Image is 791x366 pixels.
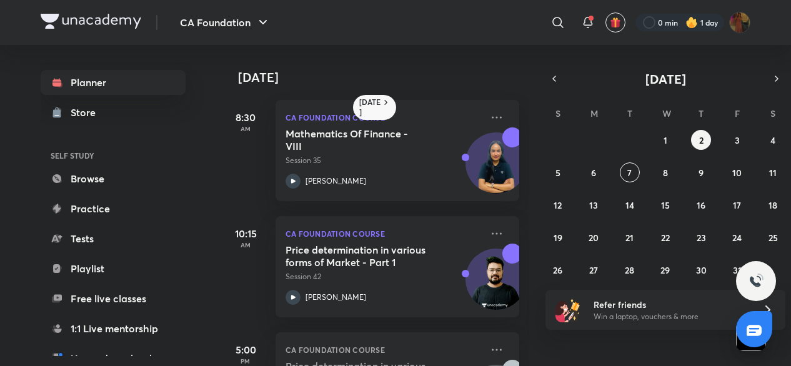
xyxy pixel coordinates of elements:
abbr: October 16, 2025 [697,199,705,211]
a: Tests [41,226,186,251]
img: referral [555,297,580,322]
img: ttu [749,274,764,289]
h5: 8:30 [221,110,271,125]
button: October 25, 2025 [763,227,783,247]
button: October 23, 2025 [691,227,711,247]
abbr: October 20, 2025 [589,232,599,244]
span: [DATE] [645,71,686,87]
a: Playlist [41,256,186,281]
p: CA Foundation Course [286,342,482,357]
img: Avatar [466,139,526,199]
button: October 2, 2025 [691,130,711,150]
abbr: October 10, 2025 [732,167,742,179]
abbr: October 26, 2025 [553,264,562,276]
button: October 11, 2025 [763,162,783,182]
abbr: October 27, 2025 [589,264,598,276]
h6: Refer friends [594,298,747,311]
abbr: October 19, 2025 [554,232,562,244]
abbr: October 18, 2025 [769,199,777,211]
a: Practice [41,196,186,221]
abbr: October 15, 2025 [661,199,670,211]
button: October 18, 2025 [763,195,783,215]
button: October 14, 2025 [620,195,640,215]
button: October 12, 2025 [548,195,568,215]
p: Session 42 [286,271,482,282]
button: October 10, 2025 [727,162,747,182]
button: October 29, 2025 [655,260,675,280]
abbr: October 17, 2025 [733,199,741,211]
abbr: October 9, 2025 [699,167,704,179]
abbr: Monday [590,107,598,119]
button: October 24, 2025 [727,227,747,247]
button: October 27, 2025 [584,260,604,280]
abbr: October 5, 2025 [555,167,560,179]
button: October 30, 2025 [691,260,711,280]
img: gungun Raj [729,12,750,33]
img: Company Logo [41,14,141,29]
abbr: Saturday [770,107,775,119]
button: October 17, 2025 [727,195,747,215]
a: Store [41,100,186,125]
abbr: October 12, 2025 [554,199,562,211]
abbr: Friday [735,107,740,119]
button: October 1, 2025 [655,130,675,150]
button: October 4, 2025 [763,130,783,150]
button: October 7, 2025 [620,162,640,182]
button: October 20, 2025 [584,227,604,247]
abbr: October 22, 2025 [661,232,670,244]
abbr: October 24, 2025 [732,232,742,244]
abbr: Sunday [555,107,560,119]
button: October 28, 2025 [620,260,640,280]
button: October 5, 2025 [548,162,568,182]
abbr: October 4, 2025 [770,134,775,146]
abbr: October 3, 2025 [735,134,740,146]
p: Session 35 [286,155,482,166]
abbr: October 8, 2025 [663,167,668,179]
button: October 6, 2025 [584,162,604,182]
abbr: October 21, 2025 [625,232,634,244]
p: AM [221,125,271,132]
button: October 8, 2025 [655,162,675,182]
abbr: October 1, 2025 [664,134,667,146]
abbr: October 28, 2025 [625,264,634,276]
h5: Price determination in various forms of Market - Part 1 [286,244,441,269]
p: CA Foundation Course [286,110,482,125]
abbr: Wednesday [662,107,671,119]
button: October 13, 2025 [584,195,604,215]
abbr: October 23, 2025 [697,232,706,244]
a: Planner [41,70,186,95]
abbr: October 6, 2025 [591,167,596,179]
abbr: October 2, 2025 [699,134,704,146]
img: streak [685,16,698,29]
button: October 26, 2025 [548,260,568,280]
button: October 21, 2025 [620,227,640,247]
img: Avatar [466,255,526,315]
p: PM [221,357,271,365]
a: 1:1 Live mentorship [41,316,186,341]
abbr: October 11, 2025 [769,167,777,179]
button: October 16, 2025 [691,195,711,215]
abbr: October 13, 2025 [589,199,598,211]
abbr: October 25, 2025 [769,232,778,244]
a: Company Logo [41,14,141,32]
button: October 31, 2025 [727,260,747,280]
button: avatar [605,12,625,32]
abbr: Thursday [699,107,704,119]
button: October 9, 2025 [691,162,711,182]
button: [DATE] [563,70,768,87]
h6: SELF STUDY [41,145,186,166]
button: CA Foundation [172,10,278,35]
h5: 10:15 [221,226,271,241]
abbr: October 30, 2025 [696,264,707,276]
button: October 19, 2025 [548,227,568,247]
h5: 5:00 [221,342,271,357]
abbr: October 29, 2025 [660,264,670,276]
p: [PERSON_NAME] [306,292,366,303]
abbr: October 7, 2025 [627,167,632,179]
button: October 22, 2025 [655,227,675,247]
div: Store [71,105,103,120]
p: Win a laptop, vouchers & more [594,311,747,322]
button: October 3, 2025 [727,130,747,150]
p: AM [221,241,271,249]
button: October 15, 2025 [655,195,675,215]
